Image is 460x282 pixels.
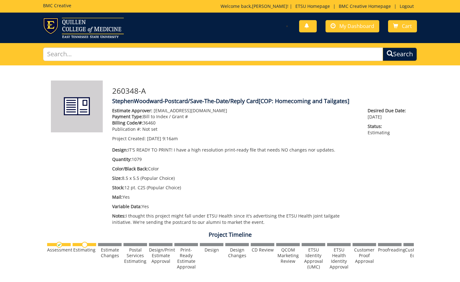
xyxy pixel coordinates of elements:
a: Logout [397,3,417,9]
span: Payment Type: [112,113,143,119]
span: [COP: Homecoming and Tailgates] [259,97,349,105]
span: Not set [142,126,157,132]
a: [PERSON_NAME] [252,3,287,9]
div: ETSU Health Identity Approval [327,247,351,270]
div: Customer Proof Approval [353,247,376,264]
a: ETSU Homepage [292,3,333,9]
div: Customer Edits [403,247,427,258]
p: [DATE] [368,108,409,120]
span: Cart [402,23,412,30]
img: checkmark [56,242,62,248]
p: 1079 [112,156,358,163]
button: Search [383,47,417,61]
p: 36460 [112,120,358,126]
div: Estimating [73,247,96,253]
img: no [82,242,88,248]
a: Cart [388,20,417,32]
div: QCOM Marketing Review [276,247,300,264]
span: Quantity: [112,156,132,162]
div: Assessment [47,247,71,253]
div: Print-Ready Estimate Approval [174,247,198,270]
span: Notes: [112,213,126,219]
span: [DATE] 9:16am [147,135,178,141]
a: BMC Creative Homepage [336,3,394,9]
div: Design/Print Estimate Approval [149,247,172,264]
div: CD Review [251,247,274,253]
div: Design Changes [225,247,249,258]
a: My Dashboard [326,20,379,32]
span: Design: [112,147,128,153]
div: Estimate Changes [98,247,122,258]
p: [EMAIL_ADDRESS][DOMAIN_NAME] [112,108,358,114]
input: Search... [43,47,383,61]
p: IT'S READY TO PRINT! I have a high resolution print-ready file that needs NO changes nor updates. [112,147,358,153]
span: Mail: [112,194,123,200]
span: My Dashboard [339,23,374,30]
p: Color [112,166,358,172]
span: Size: [112,175,122,181]
p: 8.5 x 5.5 (Popular Choice) [112,175,358,181]
p: Yes [112,194,358,200]
img: Product featured image [51,80,103,132]
h4: Project Timeline [46,232,414,238]
span: Status: [368,123,409,130]
span: Estimate Approver: [112,108,152,113]
p: Welcome back, ! | | | [221,3,417,9]
span: Color/Black Back: [112,166,148,172]
div: Design [200,247,223,253]
p: Bill to Index / Grant # [112,113,358,120]
img: ETSU logo [43,18,124,38]
span: Publication #: [112,126,141,132]
h4: StephenWoodward-Postcard/Save-The-Date/Reply Card [112,98,409,104]
p: I thought this project might fall under ETSU Health since it's advertising the ETSU Health joint ... [112,213,358,225]
p: 12 pt. C2S (Popular Choice) [112,185,358,191]
div: ETSU Identity Approval (UMC) [302,247,325,270]
span: Variable Data: [112,203,142,209]
span: Project Created: [112,135,146,141]
h5: BMC Creative [43,3,71,8]
span: Stock: [112,185,124,191]
div: Postal Services Estimating [123,247,147,264]
p: Estimating [368,123,409,136]
span: Desired Due Date: [368,108,409,114]
span: Billing Code/#: [112,120,143,126]
div: Proofreading [378,247,402,253]
h3: 260348-A [112,87,409,95]
p: Yes [112,203,358,210]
